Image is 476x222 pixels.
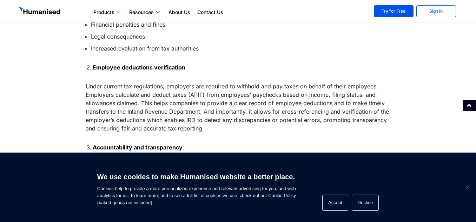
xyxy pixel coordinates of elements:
[91,20,391,29] li: Financial penalties and fines
[93,144,183,151] strong: Accountability and transparency
[90,8,126,16] a: Products
[93,63,391,72] li: :
[464,184,471,191] span: Decline
[97,168,296,206] span: Cookies help to provide a more personalized experience and relevant advertising for you, and web ...
[374,5,414,17] a: Try for Free
[93,143,391,152] li: :
[86,82,391,133] p: Under current tax regulations, employers are required to withhold and pay taxes on behalf of thei...
[126,8,165,16] a: Resources
[91,44,391,53] li: Increased evaluation from tax authorities
[165,8,194,16] a: About Us
[352,195,379,211] button: Decline
[93,64,185,71] strong: Employee deductions verification
[97,172,296,182] h6: We use cookies to make Humanised website a better place.
[91,32,391,41] li: Legal consequences
[322,195,348,211] button: Accept
[194,8,227,16] a: Contact Us
[416,5,456,17] a: Sign In
[19,7,61,16] img: GetHumanised Logo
